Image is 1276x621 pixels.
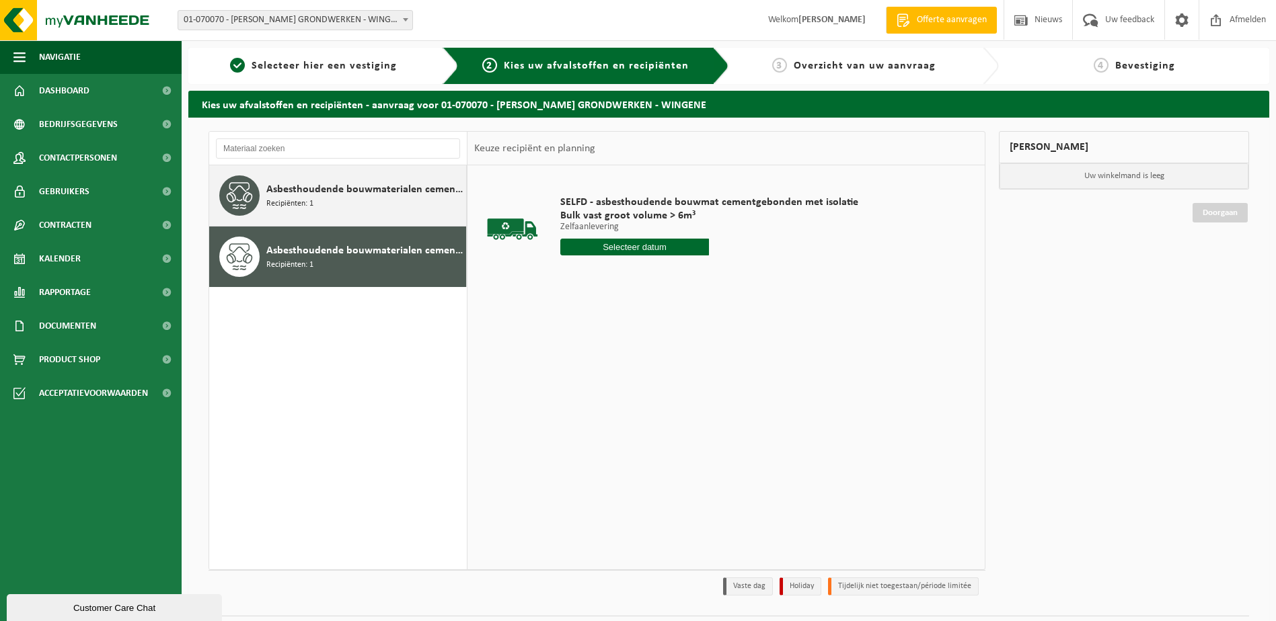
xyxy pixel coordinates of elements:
[195,58,432,74] a: 1Selecteer hier een vestiging
[560,239,710,255] input: Selecteer datum
[7,591,225,621] iframe: chat widget
[39,343,100,376] span: Product Shop
[1115,60,1175,71] span: Bevestiging
[1000,163,1248,189] p: Uw winkelmand is leeg
[39,40,81,74] span: Navigatie
[230,58,245,73] span: 1
[252,60,397,71] span: Selecteer hier een vestiging
[798,15,866,25] strong: [PERSON_NAME]
[39,276,91,309] span: Rapportage
[39,175,89,208] span: Gebruikers
[39,208,91,242] span: Contracten
[266,198,313,210] span: Recipiënten: 1
[39,108,118,141] span: Bedrijfsgegevens
[1193,203,1248,222] a: Doorgaan
[188,91,1269,117] h2: Kies uw afvalstoffen en recipiënten - aanvraag voor 01-070070 - [PERSON_NAME] GRONDWERKEN - WINGENE
[504,60,689,71] span: Kies uw afvalstoffen en recipiënten
[209,165,467,226] button: Asbesthoudende bouwmaterialen cementgebonden (hechtgebonden) Recipiënten: 1
[560,222,858,232] p: Zelfaanlevering
[178,10,413,30] span: 01-070070 - PATTEEUW KOEN GRONDWERKEN - WINGENE
[209,226,467,287] button: Asbesthoudende bouwmaterialen cementgebonden met isolatie(hechtgebonden) Recipiënten: 1
[1094,58,1109,73] span: 4
[39,242,81,276] span: Kalender
[266,259,313,272] span: Recipiënten: 1
[266,181,463,198] span: Asbesthoudende bouwmaterialen cementgebonden (hechtgebonden)
[178,11,412,30] span: 01-070070 - PATTEEUW KOEN GRONDWERKEN - WINGENE
[266,243,463,259] span: Asbesthoudende bouwmaterialen cementgebonden met isolatie(hechtgebonden)
[216,138,460,159] input: Materiaal zoeken
[772,58,787,73] span: 3
[39,74,89,108] span: Dashboard
[723,577,773,595] li: Vaste dag
[39,141,117,175] span: Contactpersonen
[886,7,997,34] a: Offerte aanvragen
[780,577,821,595] li: Holiday
[560,196,858,209] span: SELFD - asbesthoudende bouwmat cementgebonden met isolatie
[560,209,858,222] span: Bulk vast groot volume > 6m³
[794,60,936,71] span: Overzicht van uw aanvraag
[482,58,497,73] span: 2
[828,577,979,595] li: Tijdelijk niet toegestaan/période limitée
[913,13,990,27] span: Offerte aanvragen
[999,131,1249,163] div: [PERSON_NAME]
[467,132,602,165] div: Keuze recipiënt en planning
[39,309,96,343] span: Documenten
[39,376,148,410] span: Acceptatievoorwaarden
